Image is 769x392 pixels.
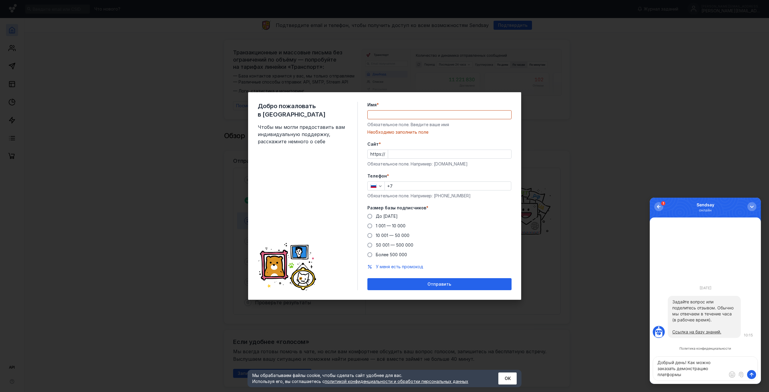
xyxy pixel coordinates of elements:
span: Более 500 000 [376,252,407,257]
div: Мы обрабатываем файлы cookie, чтобы сделать сайт удобнее для вас. Используя его, вы соглашаетесь c [252,372,484,384]
div: Обязательное поле. Введите ваше имя [367,122,512,128]
span: Чтобы мы могли предоставить вам индивидуальную поддержку, расскажите немного о себе [258,123,348,145]
a: Ссылка на базу знаний. [23,132,71,137]
span: 1 001 — 10 000 [376,223,406,228]
span: Размер базы подписчиков [367,205,426,211]
span: Имя [367,102,377,108]
span: Добро пожаловать в [GEOGRAPHIC_DATA] [258,102,348,119]
span: До [DATE] [376,214,398,219]
span: 10:15 [94,135,103,140]
span: Отправить [427,282,451,287]
div: Sendsay [47,5,65,10]
div: Обязательное поле. Например: [DOMAIN_NAME] [367,161,512,167]
button: У меня есть промокод [376,264,423,270]
div: Обязательное поле. Например: [PHONE_NUMBER] [367,193,512,199]
span: Телефон [367,173,387,179]
div: [DATE] [47,87,65,94]
div: онлайн [47,10,65,15]
span: У меня есть промокод [376,264,423,269]
p: Задайте вопрос или поделитесь отзывом. Обычно мы отвечаем в течение часа (в рабочее время). [23,101,87,125]
a: Политика конфиденциальности [30,149,81,153]
button: 1 [5,5,14,14]
div: Необходимо заполнить поле [367,129,512,135]
span: 10 001 — 50 000 [376,233,409,238]
span: 50 001 — 500 000 [376,242,413,248]
a: политикой конфиденциальности и обработки персональных данных [325,379,468,384]
button: Отправить [367,278,512,290]
button: ОК [498,372,517,384]
span: Cайт [367,141,379,147]
div: 1 [11,4,16,8]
